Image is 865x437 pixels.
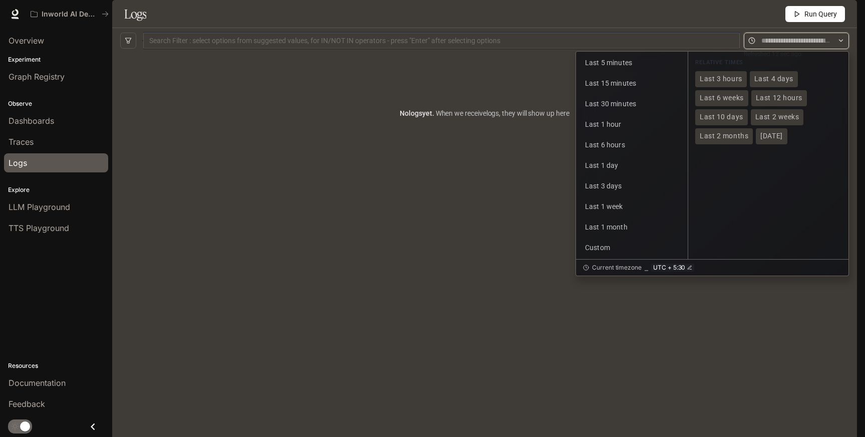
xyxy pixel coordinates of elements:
[750,71,798,87] button: Last 4 days
[42,10,98,19] p: Inworld AI Demos
[585,182,622,190] span: Last 3 days
[785,6,845,22] button: Run Query
[26,4,113,24] button: All workspaces
[756,94,802,102] span: Last 12 hours
[695,128,753,144] button: Last 2 months
[125,37,132,44] span: filter
[578,197,686,216] button: Last 1 week
[585,223,628,231] span: Last 1 month
[754,75,793,83] span: Last 4 days
[645,264,648,272] div: ⎯
[578,54,686,72] button: Last 5 minutes
[695,58,841,71] div: RELATIVE TIMES
[744,50,801,59] article: Refreshed 12 sec ago
[700,94,744,102] span: Last 6 weeks
[695,71,747,87] button: Last 3 hours
[578,156,686,175] button: Last 1 day
[585,141,625,149] span: Last 6 hours
[585,79,636,87] span: Last 15 minutes
[695,90,748,106] button: Last 6 weeks
[760,132,782,140] span: [DATE]
[578,115,686,134] button: Last 1 hour
[700,75,742,83] span: Last 3 hours
[651,264,694,272] button: UTC + 5:30
[751,90,807,106] button: Last 12 hours
[585,244,610,252] span: Custom
[804,9,837,20] span: Run Query
[756,128,787,144] button: [DATE]
[751,109,804,125] button: Last 2 weeks
[400,108,569,119] article: No logs yet.
[434,109,569,117] span: When we receive logs , they will show up here
[585,120,622,128] span: Last 1 hour
[578,74,686,93] button: Last 15 minutes
[585,161,618,169] span: Last 1 day
[578,177,686,195] button: Last 3 days
[120,33,136,49] button: filter
[695,109,748,125] button: Last 10 days
[653,264,685,272] span: UTC + 5:30
[578,239,686,257] button: Custom
[585,202,623,210] span: Last 1 week
[592,264,642,272] span: Current timezone
[578,218,686,237] button: Last 1 month
[755,113,799,121] span: Last 2 weeks
[700,113,743,121] span: Last 10 days
[124,4,146,24] h1: Logs
[700,132,748,140] span: Last 2 months
[578,136,686,154] button: Last 6 hours
[585,100,636,108] span: Last 30 minutes
[578,95,686,113] button: Last 30 minutes
[585,59,632,67] span: Last 5 minutes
